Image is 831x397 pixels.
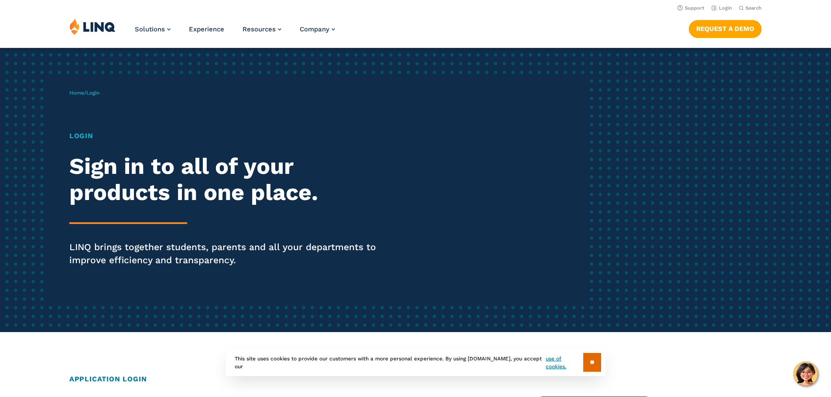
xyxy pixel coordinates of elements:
[86,90,99,96] span: Login
[689,20,762,37] a: Request a Demo
[739,5,762,11] button: Open Search Bar
[677,5,704,11] a: Support
[189,25,224,33] a: Experience
[746,5,762,11] span: Search
[546,355,583,370] a: use of cookies.
[689,18,762,37] nav: Button Navigation
[300,25,335,33] a: Company
[135,25,171,33] a: Solutions
[69,241,390,267] p: LINQ brings together students, parents and all your departments to improve efficiency and transpa...
[69,90,84,96] a: Home
[300,25,329,33] span: Company
[226,349,605,376] div: This site uses cookies to provide our customers with a more personal experience. By using [DOMAIN...
[243,25,276,33] span: Resources
[243,25,281,33] a: Resources
[69,131,390,141] h1: Login
[69,153,390,206] h2: Sign in to all of your products in one place.
[711,5,732,11] a: Login
[793,362,818,386] button: Hello, have a question? Let’s chat.
[135,25,165,33] span: Solutions
[69,18,116,35] img: LINQ | K‑12 Software
[69,90,99,96] span: /
[135,18,335,47] nav: Primary Navigation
